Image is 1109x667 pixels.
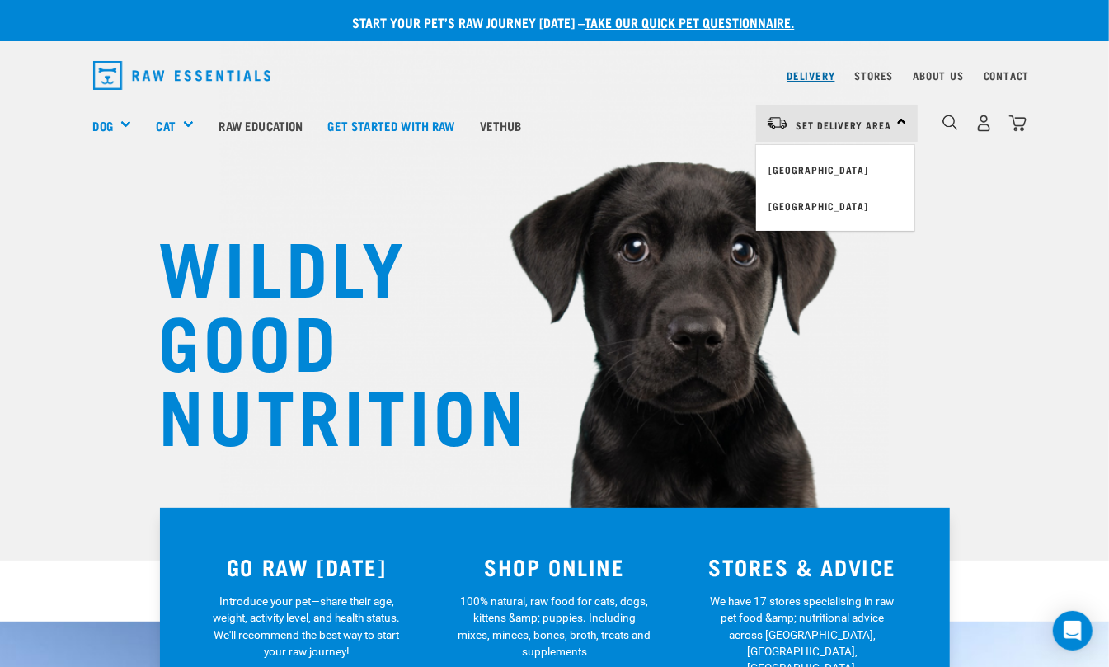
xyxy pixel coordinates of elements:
[855,73,894,78] a: Stores
[756,152,914,188] a: [GEOGRAPHIC_DATA]
[913,73,963,78] a: About Us
[159,227,489,449] h1: WILDLY GOOD NUTRITION
[156,116,175,135] a: Cat
[766,115,788,130] img: van-moving.png
[688,554,917,580] h3: STORES & ADVICE
[316,92,468,158] a: Get started with Raw
[975,115,993,132] img: user.png
[468,92,534,158] a: Vethub
[797,122,892,128] span: Set Delivery Area
[1053,611,1093,651] div: Open Intercom Messenger
[787,73,834,78] a: Delivery
[80,54,1030,96] nav: dropdown navigation
[93,61,271,90] img: Raw Essentials Logo
[756,188,914,224] a: [GEOGRAPHIC_DATA]
[1009,115,1027,132] img: home-icon@2x.png
[206,92,315,158] a: Raw Education
[458,593,651,660] p: 100% natural, raw food for cats, dogs, kittens &amp; puppies. Including mixes, minces, bones, bro...
[209,593,403,660] p: Introduce your pet—share their age, weight, activity level, and health status. We'll recommend th...
[984,73,1030,78] a: Contact
[193,554,421,580] h3: GO RAW [DATE]
[585,18,795,26] a: take our quick pet questionnaire.
[942,115,958,130] img: home-icon-1@2x.png
[93,116,113,135] a: Dog
[440,554,669,580] h3: SHOP ONLINE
